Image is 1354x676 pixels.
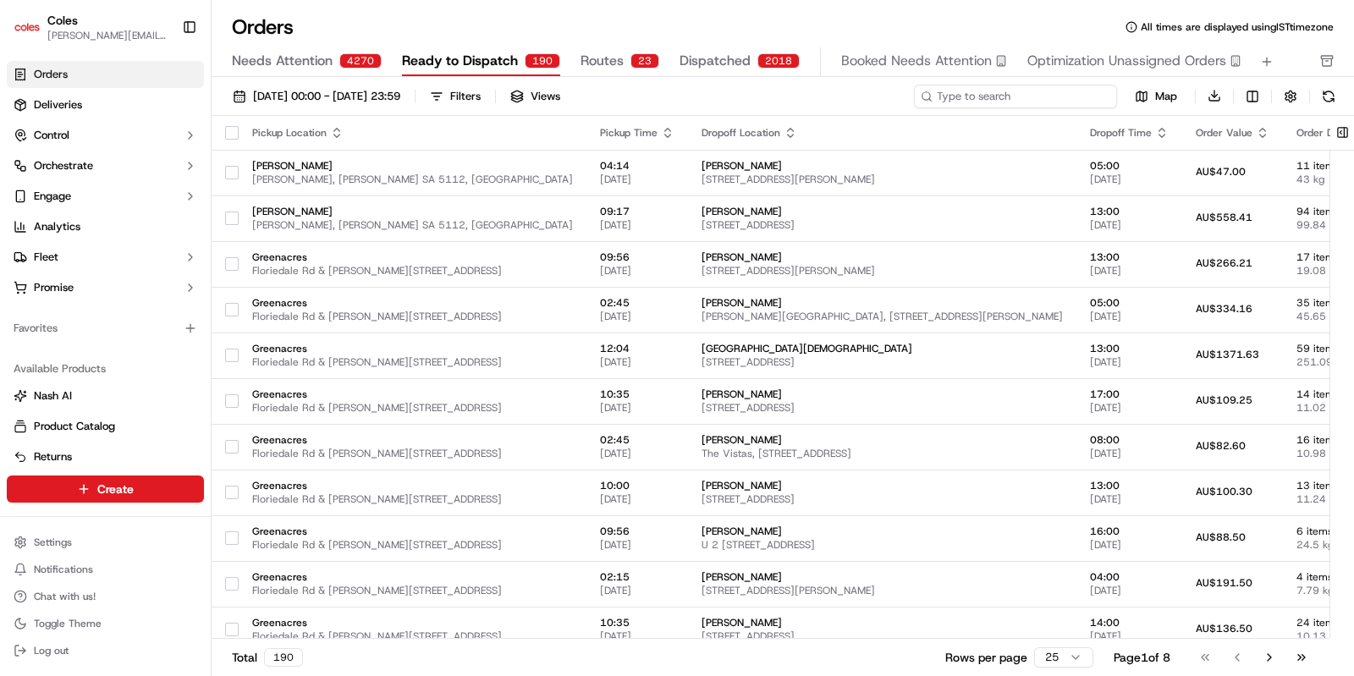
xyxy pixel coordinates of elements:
span: [PERSON_NAME] [252,159,573,173]
span: Optimization Unassigned Orders [1027,51,1226,71]
span: [PERSON_NAME] [702,479,1063,492]
span: [DATE] [600,355,674,369]
button: Coles [47,12,78,29]
div: Available Products [7,355,204,382]
span: [STREET_ADDRESS] [702,629,1063,643]
span: Views [531,89,560,104]
input: Type to search [914,85,1117,108]
span: [DATE] [1090,355,1169,369]
div: 190 [525,53,560,69]
a: Analytics [7,213,204,240]
div: 190 [264,648,303,667]
span: Floriedale Rd & [PERSON_NAME][STREET_ADDRESS] [252,538,573,552]
span: Greenacres [252,342,573,355]
span: [DATE] [600,218,674,232]
a: Product Catalog [14,419,197,434]
span: Control [34,128,69,143]
span: 02:45 [600,296,674,310]
span: [PERSON_NAME] [252,205,573,218]
span: 04:14 [600,159,674,173]
span: U 2 [STREET_ADDRESS] [702,538,1063,552]
span: 12:04 [600,342,674,355]
div: Total [232,648,303,667]
button: Views [503,85,568,108]
span: [DATE] [600,447,674,460]
span: 10:35 [600,387,674,401]
button: Fleet [7,244,204,271]
a: 📗Knowledge Base [10,239,136,269]
span: [DATE] [600,584,674,597]
span: 16:00 [1090,525,1169,538]
span: [STREET_ADDRESS] [702,401,1063,415]
img: Coles [14,14,41,41]
a: Powered byPylon [119,286,205,300]
span: [PERSON_NAME] [702,433,1063,447]
button: Promise [7,274,204,301]
span: Greenacres [252,250,573,264]
button: Engage [7,183,204,210]
span: Greenacres [252,387,573,401]
span: [DATE] [600,310,674,323]
button: Create [7,475,204,503]
span: Routes [581,51,624,71]
span: [PERSON_NAME] [702,525,1063,538]
span: Greenacres [252,570,573,584]
span: Fleet [34,250,58,265]
span: AU$47.00 [1196,165,1246,179]
button: Orchestrate [7,152,204,179]
button: Product Catalog [7,413,204,440]
span: 13:00 [1090,250,1169,264]
h1: Orders [232,14,294,41]
span: [STREET_ADDRESS] [702,218,1063,232]
span: [DATE] [600,264,674,278]
span: [DATE] [1090,264,1169,278]
span: Floriedale Rd & [PERSON_NAME][STREET_ADDRESS] [252,584,573,597]
span: AU$266.21 [1196,256,1252,270]
div: Dropoff Time [1090,126,1169,140]
span: Knowledge Base [34,245,129,262]
button: Nash AI [7,382,204,409]
span: 09:17 [600,205,674,218]
span: [DATE] 00:00 - [DATE] 23:59 [253,89,400,104]
span: [STREET_ADDRESS][PERSON_NAME] [702,264,1063,278]
button: [PERSON_NAME][EMAIL_ADDRESS][DOMAIN_NAME] [47,29,168,42]
span: [DATE] [1090,173,1169,186]
span: Greenacres [252,525,573,538]
span: API Documentation [160,245,272,262]
div: Favorites [7,315,204,342]
span: [GEOGRAPHIC_DATA][DEMOGRAPHIC_DATA] [702,342,1063,355]
span: Orders [34,67,68,82]
span: Toggle Theme [34,617,102,630]
button: Notifications [7,558,204,581]
span: [PERSON_NAME] [702,205,1063,218]
span: Log out [34,644,69,657]
span: Create [97,481,134,497]
a: Orders [7,61,204,88]
span: [STREET_ADDRESS][PERSON_NAME] [702,584,1063,597]
span: Returns [34,449,72,464]
span: Floriedale Rd & [PERSON_NAME][STREET_ADDRESS] [252,629,573,643]
div: Page 1 of 8 [1114,649,1170,666]
span: 02:45 [600,433,674,447]
span: The Vistas, [STREET_ADDRESS] [702,447,1063,460]
span: Nash AI [34,388,72,404]
span: [PERSON_NAME], [PERSON_NAME] SA 5112, [GEOGRAPHIC_DATA] [252,173,573,186]
span: Pylon [168,287,205,300]
span: Notifications [34,563,93,576]
span: 13:00 [1090,205,1169,218]
p: Welcome 👋 [17,68,308,95]
span: 02:15 [600,570,674,584]
span: Orchestrate [34,158,93,173]
span: Settings [34,536,72,549]
img: 1736555255976-a54dd68f-1ca7-489b-9aae-adbdc363a1c4 [17,162,47,192]
span: Floriedale Rd & [PERSON_NAME][STREET_ADDRESS] [252,401,573,415]
img: Nash [17,17,51,51]
span: Chat with us! [34,590,96,603]
div: Pickup Time [600,126,674,140]
div: 4270 [339,53,382,69]
span: 17:00 [1090,387,1169,401]
div: 📗 [17,247,30,261]
span: All times are displayed using IST timezone [1141,20,1334,34]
